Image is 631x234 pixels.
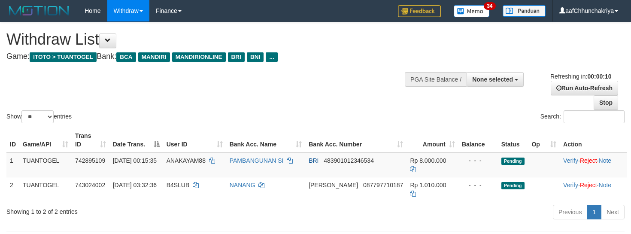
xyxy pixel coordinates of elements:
[19,152,72,177] td: TUANTOGEL
[113,157,157,164] span: [DATE] 00:15:35
[599,182,612,188] a: Note
[563,157,578,164] a: Verify
[462,156,494,165] div: - - -
[560,128,627,152] th: Action
[167,157,206,164] span: ANAKAYAM88
[467,72,524,87] button: None selected
[587,73,611,80] strong: 00:00:10
[594,95,618,110] a: Stop
[228,52,245,62] span: BRI
[601,205,625,219] a: Next
[19,128,72,152] th: Game/API: activate to sort column ascending
[6,31,412,48] h1: Withdraw List
[6,110,72,123] label: Show entries
[6,152,19,177] td: 1
[30,52,97,62] span: ITOTO > TUANTOGEL
[19,177,72,201] td: TUANTOGEL
[109,128,163,152] th: Date Trans.: activate to sort column descending
[580,157,597,164] a: Reject
[226,128,305,152] th: Bank Acc. Name: activate to sort column ascending
[6,4,72,17] img: MOTION_logo.png
[550,73,611,80] span: Refreshing in:
[324,157,374,164] span: Copy 483901012346534 to clipboard
[501,182,525,189] span: Pending
[410,157,446,164] span: Rp 8.000.000
[407,128,458,152] th: Amount: activate to sort column ascending
[167,182,190,188] span: B4SLUB
[230,157,284,164] a: PAMBANGUNAN SI
[138,52,170,62] span: MANDIRI
[21,110,54,123] select: Showentries
[113,182,157,188] span: [DATE] 03:32:36
[563,182,578,188] a: Verify
[6,128,19,152] th: ID
[587,205,601,219] a: 1
[599,157,612,164] a: Note
[564,110,625,123] input: Search:
[6,177,19,201] td: 2
[410,182,446,188] span: Rp 1.010.000
[363,182,403,188] span: Copy 087797710187 to clipboard
[6,52,412,61] h4: Game: Bank:
[230,182,255,188] a: NANANG
[454,5,490,17] img: Button%20Memo.svg
[528,128,560,152] th: Op: activate to sort column ascending
[501,158,525,165] span: Pending
[398,5,441,17] img: Feedback.jpg
[266,52,277,62] span: ...
[462,181,494,189] div: - - -
[309,157,319,164] span: BRI
[72,128,109,152] th: Trans ID: activate to sort column ascending
[163,128,226,152] th: User ID: activate to sort column ascending
[472,76,513,83] span: None selected
[553,205,587,219] a: Previous
[484,2,495,10] span: 34
[75,157,105,164] span: 742895109
[309,182,358,188] span: [PERSON_NAME]
[560,152,627,177] td: · ·
[540,110,625,123] label: Search:
[498,128,528,152] th: Status
[6,204,257,216] div: Showing 1 to 2 of 2 entries
[172,52,226,62] span: MANDIRIONLINE
[458,128,498,152] th: Balance
[405,72,467,87] div: PGA Site Balance /
[503,5,546,17] img: panduan.png
[305,128,407,152] th: Bank Acc. Number: activate to sort column ascending
[560,177,627,201] td: · ·
[580,182,597,188] a: Reject
[551,81,618,95] a: Run Auto-Refresh
[116,52,136,62] span: BCA
[75,182,105,188] span: 743024002
[247,52,264,62] span: BNI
